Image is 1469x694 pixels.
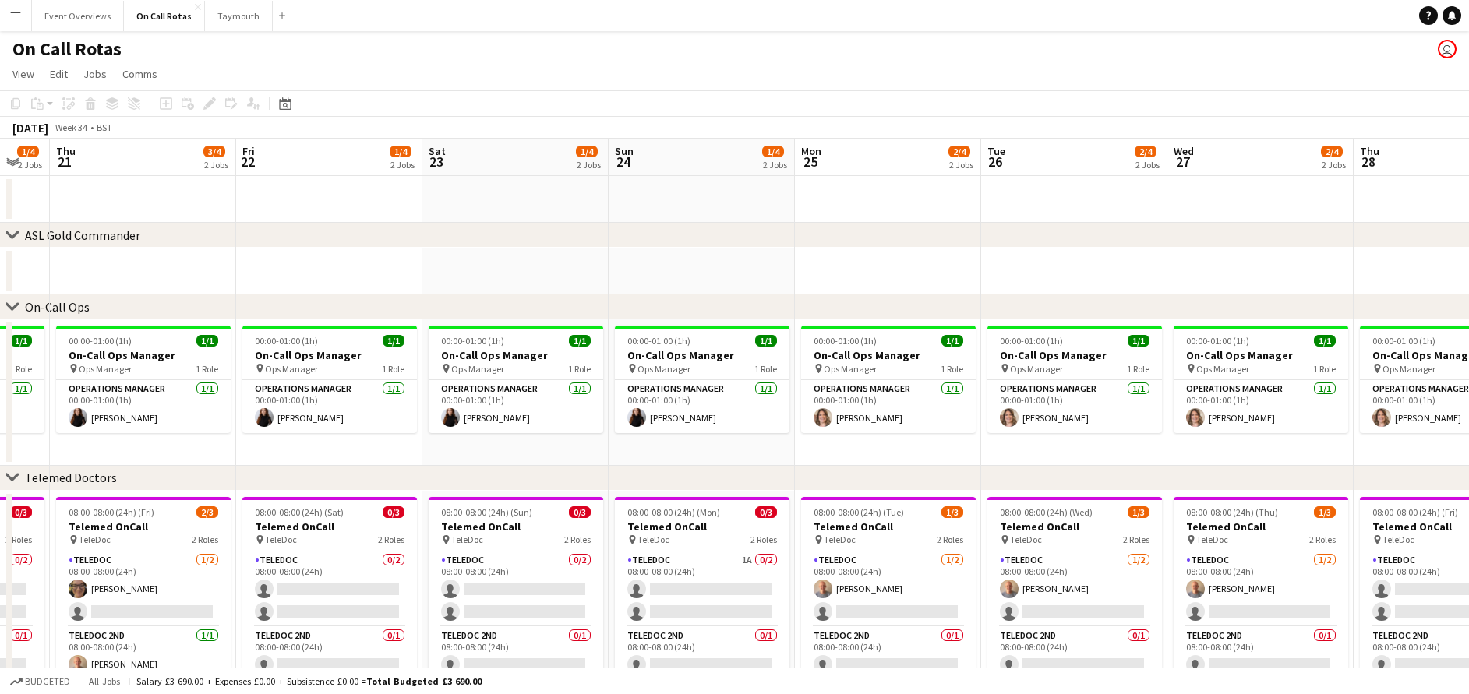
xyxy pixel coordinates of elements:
button: Budgeted [8,673,72,690]
div: ASL Gold Commander [25,227,140,243]
div: On-Call Ops [25,299,90,315]
a: Comms [116,64,164,84]
h1: On Call Rotas [12,37,122,61]
span: All jobs [86,675,123,687]
button: On Call Rotas [124,1,205,31]
button: Taymouth [205,1,273,31]
a: Edit [44,64,74,84]
div: BST [97,122,112,133]
span: View [12,67,34,81]
a: Jobs [77,64,113,84]
div: [DATE] [12,120,48,136]
span: Comms [122,67,157,81]
span: Total Budgeted £3 690.00 [366,675,482,687]
span: Jobs [83,67,107,81]
span: Budgeted [25,676,70,687]
div: Salary £3 690.00 + Expenses £0.00 + Subsistence £0.00 = [136,675,482,687]
a: View [6,64,41,84]
app-user-avatar: Operations Team [1438,40,1457,58]
button: Event Overviews [32,1,124,31]
div: Telemed Doctors [25,470,117,485]
span: Edit [50,67,68,81]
